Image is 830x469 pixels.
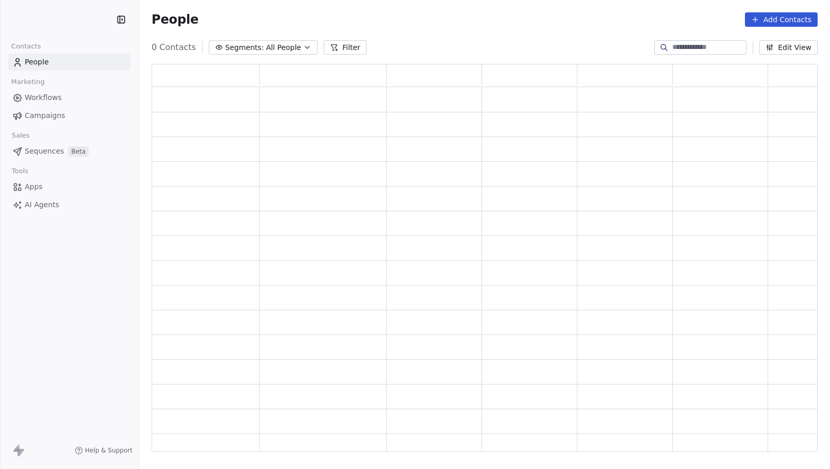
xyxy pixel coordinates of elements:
[25,110,65,121] span: Campaigns
[75,446,132,455] a: Help & Support
[7,128,34,143] span: Sales
[25,181,43,192] span: Apps
[8,143,130,160] a: SequencesBeta
[8,107,130,124] a: Campaigns
[8,178,130,195] a: Apps
[225,42,264,53] span: Segments:
[68,146,89,157] span: Beta
[8,196,130,213] a: AI Agents
[25,146,64,157] span: Sequences
[25,57,49,68] span: People
[745,12,818,27] button: Add Contacts
[759,40,818,55] button: Edit View
[152,12,198,27] span: People
[8,89,130,106] a: Workflows
[266,42,301,53] span: All People
[7,163,32,179] span: Tools
[85,446,132,455] span: Help & Support
[7,74,49,90] span: Marketing
[8,54,130,71] a: People
[25,199,59,210] span: AI Agents
[152,41,196,54] span: 0 Contacts
[324,40,367,55] button: Filter
[25,92,62,103] span: Workflows
[7,39,45,54] span: Contacts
